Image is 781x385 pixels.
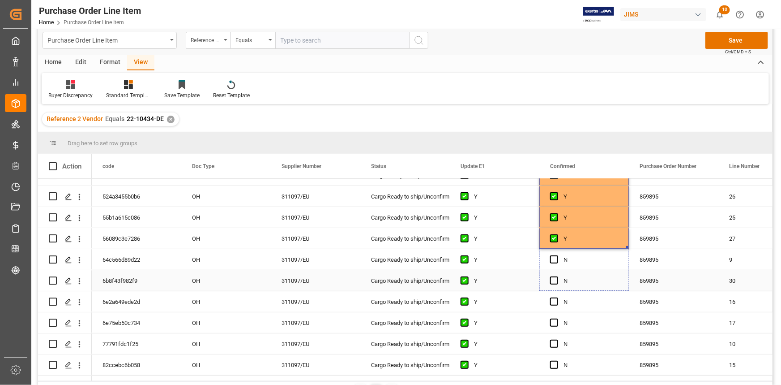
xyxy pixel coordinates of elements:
div: OH [181,355,271,375]
div: Y [474,292,529,312]
div: 859895 [629,312,718,333]
div: 859895 [629,228,718,249]
div: 859895 [629,186,718,207]
div: Equals [235,34,266,44]
input: Type to search [275,32,410,49]
button: JIMS [620,6,710,23]
div: Y [474,355,529,376]
div: 859895 [629,207,718,228]
div: Press SPACE to select this row. [38,312,92,333]
div: Reset Template [213,91,250,99]
div: Press SPACE to select this row. [38,228,92,249]
div: OH [181,228,271,249]
div: Y [474,208,529,228]
span: Ctrl/CMD + S [725,48,751,55]
div: OH [181,207,271,228]
div: 311097/EU [271,355,360,375]
div: JIMS [620,8,706,21]
div: 55b1a615c086 [92,207,181,228]
img: Exertis%20JAM%20-%20Email%20Logo.jpg_1722504956.jpg [583,7,614,22]
div: Y [563,186,618,207]
div: 6e2a649ede2d [92,291,181,312]
div: Y [474,186,529,207]
span: Update E1 [461,163,485,169]
div: Y [474,271,529,291]
div: Y [563,229,618,249]
span: Status [371,163,386,169]
div: View [127,55,154,70]
span: Doc Type [192,163,214,169]
div: Cargo Ready to ship/Unconfirmed [371,271,439,291]
div: Press SPACE to select this row. [38,333,92,355]
div: Press SPACE to select this row. [38,270,92,291]
button: search button [410,32,428,49]
div: OH [181,270,271,291]
a: Home [39,19,54,26]
div: 311097/EU [271,312,360,333]
span: Equals [105,115,124,122]
div: Y [563,208,618,228]
span: Purchase Order Number [640,163,696,169]
button: open menu [43,32,177,49]
div: N [563,250,618,270]
div: Press SPACE to select this row. [38,249,92,270]
div: 82ccebc6b058 [92,355,181,375]
div: 311097/EU [271,333,360,354]
div: 311097/EU [271,270,360,291]
span: 22-10434-DE [127,115,164,122]
div: Cargo Ready to ship/Unconfirmed [371,313,439,333]
span: Line Number [729,163,760,169]
div: Cargo Ready to ship/Unconfirmed [371,229,439,249]
div: Cargo Ready to ship/Unconfirmed [371,186,439,207]
div: Format [93,55,127,70]
span: Reference 2 Vendor [47,115,103,122]
span: Confirmed [550,163,575,169]
div: Y [474,250,529,270]
div: 859895 [629,333,718,354]
div: N [563,313,618,333]
div: Buyer Discrepancy [48,91,93,99]
div: Cargo Ready to ship/Unconfirmed [371,292,439,312]
button: open menu [186,32,230,49]
div: 859895 [629,270,718,291]
div: N [563,355,618,376]
div: 859895 [629,355,718,375]
div: 311097/EU [271,291,360,312]
button: open menu [230,32,275,49]
div: ✕ [167,116,175,123]
div: 64c566d89d22 [92,249,181,270]
div: OH [181,186,271,207]
div: Press SPACE to select this row. [38,291,92,312]
div: Cargo Ready to ship/Unconfirmed [371,208,439,228]
div: 56089c3e7286 [92,228,181,249]
div: Y [474,334,529,355]
div: N [563,292,618,312]
span: Supplier Number [282,163,321,169]
div: Home [38,55,68,70]
div: N [563,334,618,355]
div: 6b8f43f982f9 [92,270,181,291]
div: Standard Templates [106,91,151,99]
div: 311097/EU [271,228,360,249]
div: OH [181,312,271,333]
div: Purchase Order Line Item [39,4,141,17]
div: Cargo Ready to ship/Unconfirmed [371,250,439,270]
div: 311097/EU [271,207,360,228]
div: Y [474,229,529,249]
div: 524a3455b0b6 [92,186,181,207]
div: 859895 [629,291,718,312]
div: Save Template [164,91,200,99]
div: OH [181,333,271,354]
span: 10 [719,5,730,14]
div: Cargo Ready to ship/Unconfirmed [371,334,439,355]
span: code [102,163,114,169]
div: 859895 [629,249,718,270]
div: 77791fdc1f25 [92,333,181,354]
div: OH [181,249,271,270]
div: Y [474,313,529,333]
div: Purchase Order Line Item [47,34,167,45]
div: N [563,271,618,291]
button: show 10 new notifications [710,4,730,25]
div: 311097/EU [271,249,360,270]
button: Save [705,32,768,49]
